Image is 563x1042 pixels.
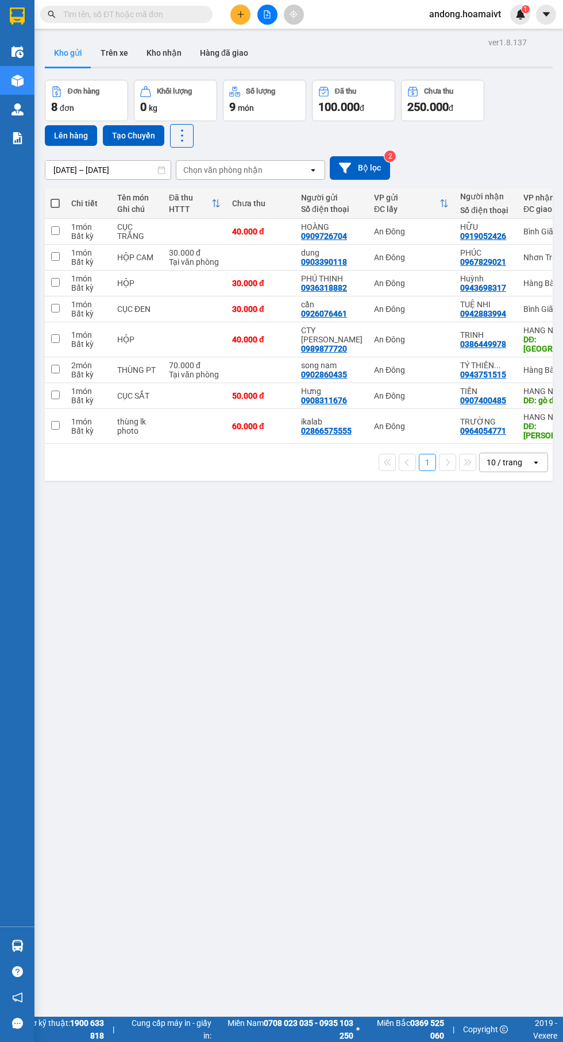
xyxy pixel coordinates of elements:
[63,8,199,21] input: Tìm tên, số ĐT hoặc mã đơn
[11,46,24,58] img: warehouse-icon
[10,7,25,25] img: logo-vxr
[71,361,106,370] div: 2 món
[246,87,275,95] div: Số lượng
[223,80,306,121] button: Số lượng9món
[71,370,106,379] div: Bất kỳ
[71,248,106,257] div: 1 món
[374,422,449,431] div: An Đông
[232,422,290,431] div: 60.000 đ
[48,10,56,18] span: search
[284,5,304,25] button: aim
[460,417,512,426] div: TRƯỜNG
[374,335,449,344] div: An Đông
[335,87,356,95] div: Đã thu
[169,257,221,267] div: Tại văn phòng
[230,5,250,25] button: plus
[363,1017,444,1042] span: Miền Bắc
[11,103,24,115] img: warehouse-icon
[460,387,512,396] div: TIẾN
[460,222,512,231] div: HỮU
[460,300,512,309] div: TUỆ NHI
[71,300,106,309] div: 1 món
[91,39,137,67] button: Trên xe
[374,279,449,288] div: An Đông
[257,5,277,25] button: file-add
[301,396,347,405] div: 0908311676
[117,417,157,435] div: thùng lk photo
[232,391,290,400] div: 50.000 đ
[488,36,527,49] div: ver 1.8.137
[117,222,157,241] div: CỤC TRẮNG
[214,1017,353,1042] span: Miền Nam
[460,309,506,318] div: 0942883994
[453,1023,454,1036] span: |
[71,426,106,435] div: Bất kỳ
[45,39,91,67] button: Kho gửi
[410,1018,444,1040] strong: 0369 525 060
[460,370,506,379] div: 0943751515
[301,426,352,435] div: 02866575555
[401,80,484,121] button: Chưa thu250.000đ
[183,164,263,176] div: Chọn văn phòng nhận
[232,279,290,288] div: 30.000 đ
[71,396,106,405] div: Bất kỳ
[238,103,254,113] span: món
[169,361,221,370] div: 70.000 đ
[117,304,157,314] div: CỤC ĐEN
[487,457,522,468] div: 10 / trang
[460,283,506,292] div: 0943698317
[11,132,24,144] img: solution-icon
[117,279,157,288] div: HỘP
[356,1027,360,1032] span: ⚪️
[301,222,363,231] div: HOÀNG
[330,156,390,180] button: Bộ lọc
[312,80,395,121] button: Đã thu100.000đ
[301,370,347,379] div: 0902860435
[301,231,347,241] div: 0909726704
[71,222,106,231] div: 1 món
[460,274,512,283] div: Huỳnh
[301,300,363,309] div: cần
[360,103,364,113] span: đ
[301,248,363,257] div: dung
[449,103,453,113] span: đ
[374,304,449,314] div: An Đông
[460,361,512,370] div: TÝ THIÊN PHÚC
[374,204,439,214] div: ĐC lấy
[232,227,290,236] div: 40.000 đ
[70,1018,104,1040] strong: 1900 633 818
[71,257,106,267] div: Bất kỳ
[500,1025,508,1033] span: copyright
[494,361,501,370] span: ...
[301,387,363,396] div: Hưng
[71,417,106,426] div: 1 món
[460,231,506,241] div: 0919052426
[460,396,506,405] div: 0907400485
[536,5,556,25] button: caret-down
[140,100,146,114] span: 0
[460,257,506,267] div: 0967829021
[45,125,97,146] button: Lên hàng
[45,80,128,121] button: Đơn hàng8đơn
[60,103,74,113] span: đơn
[113,1023,114,1036] span: |
[117,204,157,214] div: Ghi chú
[522,5,530,13] sup: 1
[407,100,449,114] span: 250.000
[11,940,24,952] img: warehouse-icon
[71,387,106,396] div: 1 món
[71,283,106,292] div: Bất kỳ
[71,199,106,208] div: Chi tiết
[149,103,157,113] span: kg
[523,5,527,13] span: 1
[232,199,290,208] div: Chưa thu
[374,193,439,202] div: VP gửi
[424,87,453,95] div: Chưa thu
[460,339,506,349] div: 0386449978
[163,188,226,219] th: Toggle SortBy
[103,125,164,146] button: Tạo Chuyến
[232,304,290,314] div: 30.000 đ
[137,39,191,67] button: Kho nhận
[368,188,454,219] th: Toggle SortBy
[229,100,236,114] span: 9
